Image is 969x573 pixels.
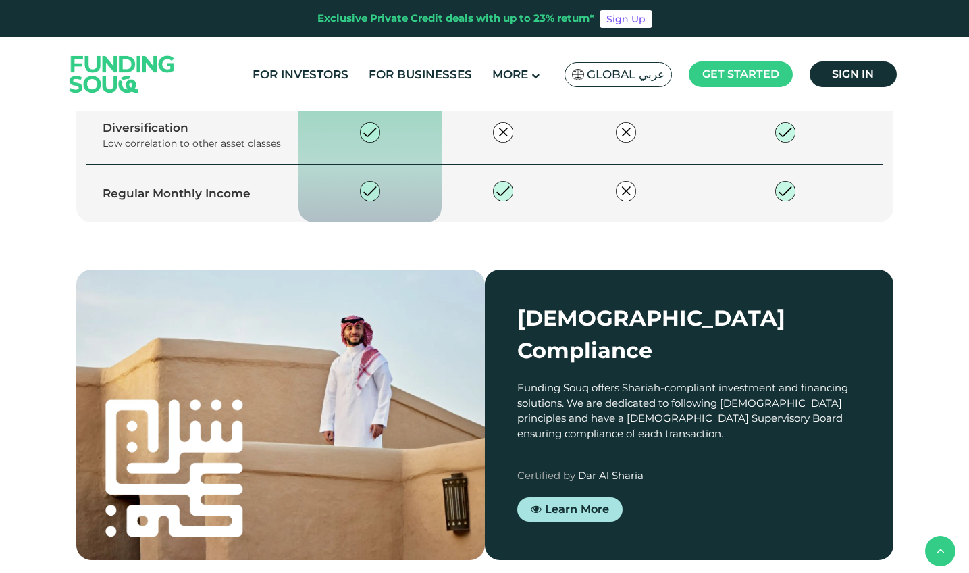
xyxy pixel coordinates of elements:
[493,122,513,143] img: private-close
[76,270,485,560] img: shariah-img
[493,181,513,201] img: private-check
[56,40,188,108] img: Logo
[360,181,380,201] img: private-check
[517,497,623,522] a: Learn More
[832,68,874,80] span: Sign in
[616,181,636,201] img: private-close
[775,181,795,201] img: private-check
[517,302,861,367] div: [DEMOGRAPHIC_DATA] Compliance
[600,10,652,28] a: Sign Up
[103,120,283,137] div: Diversification
[249,64,352,86] a: For Investors
[578,469,644,482] span: Dar Al Sharia
[616,122,636,143] img: private-close
[545,503,609,516] span: Learn More
[360,122,380,143] img: private-check
[810,61,897,87] a: Sign in
[517,469,575,482] span: Certified by
[86,164,299,222] td: Regular Monthly Income
[925,536,955,566] button: back
[702,68,779,80] span: Get started
[365,64,475,86] a: For Businesses
[775,122,795,143] img: private-check
[103,136,283,151] div: Low correlation to other asset classes
[517,380,861,441] div: Funding Souq offers Shariah-compliant investment and financing solutions. We are dedicated to fol...
[572,69,584,80] img: SA Flag
[587,67,664,82] span: Global عربي
[492,68,528,81] span: More
[317,11,594,26] div: Exclusive Private Credit deals with up to 23% return*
